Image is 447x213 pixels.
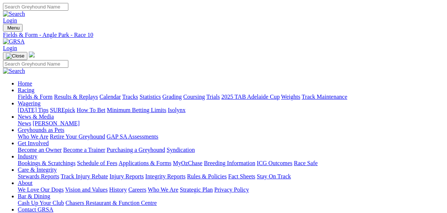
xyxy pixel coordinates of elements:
[3,68,25,74] img: Search
[18,100,41,106] a: Wagering
[18,193,50,199] a: Bar & Dining
[18,114,54,120] a: News & Media
[3,17,17,24] a: Login
[29,52,35,57] img: logo-grsa-white.png
[107,107,166,113] a: Minimum Betting Limits
[183,94,205,100] a: Coursing
[33,120,79,126] a: [PERSON_NAME]
[140,94,161,100] a: Statistics
[107,147,165,153] a: Purchasing a Greyhound
[257,160,292,166] a: ICG Outcomes
[3,45,17,51] a: Login
[206,94,220,100] a: Trials
[3,24,23,32] button: Toggle navigation
[3,3,68,11] input: Search
[281,94,300,100] a: Weights
[109,186,127,193] a: History
[168,107,185,113] a: Isolynx
[7,25,20,31] span: Menu
[3,11,25,17] img: Search
[18,147,62,153] a: Become an Owner
[107,133,158,140] a: GAP SA Assessments
[18,206,53,213] a: Contact GRSA
[119,160,171,166] a: Applications & Forms
[3,60,68,68] input: Search
[221,94,280,100] a: 2025 TAB Adelaide Cup
[18,107,444,114] div: Wagering
[54,94,98,100] a: Results & Replays
[6,53,24,59] img: Close
[122,94,138,100] a: Tracks
[109,173,144,179] a: Injury Reports
[18,160,444,167] div: Industry
[18,120,31,126] a: News
[18,200,444,206] div: Bar & Dining
[3,32,444,38] a: Fields & Form - Angle Park - Race 10
[294,160,317,166] a: Race Safe
[18,160,75,166] a: Bookings & Scratchings
[128,186,146,193] a: Careers
[61,173,108,179] a: Track Injury Rebate
[18,147,444,153] div: Get Involved
[187,173,227,179] a: Rules & Policies
[302,94,347,100] a: Track Maintenance
[18,120,444,127] div: News & Media
[228,173,255,179] a: Fact Sheets
[145,173,185,179] a: Integrity Reports
[65,186,108,193] a: Vision and Values
[18,94,444,100] div: Racing
[18,153,37,160] a: Industry
[18,186,64,193] a: We Love Our Dogs
[18,167,57,173] a: Care & Integrity
[77,160,117,166] a: Schedule of Fees
[18,140,49,146] a: Get Involved
[18,173,444,180] div: Care & Integrity
[50,133,105,140] a: Retire Your Greyhound
[18,107,48,113] a: [DATE] Tips
[99,94,121,100] a: Calendar
[18,87,34,93] a: Racing
[3,38,25,45] img: GRSA
[18,94,52,100] a: Fields & Form
[257,173,291,179] a: Stay On Track
[18,200,64,206] a: Cash Up Your Club
[18,133,48,140] a: Who We Are
[167,147,195,153] a: Syndication
[18,133,444,140] div: Greyhounds as Pets
[163,94,182,100] a: Grading
[180,186,213,193] a: Strategic Plan
[204,160,255,166] a: Breeding Information
[173,160,202,166] a: MyOzChase
[148,186,178,193] a: Who We Are
[50,107,75,113] a: SUREpick
[18,173,59,179] a: Stewards Reports
[65,200,157,206] a: Chasers Restaurant & Function Centre
[63,147,105,153] a: Become a Trainer
[18,180,33,186] a: About
[214,186,249,193] a: Privacy Policy
[3,52,27,60] button: Toggle navigation
[18,186,444,193] div: About
[18,127,64,133] a: Greyhounds as Pets
[77,107,106,113] a: How To Bet
[18,80,32,87] a: Home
